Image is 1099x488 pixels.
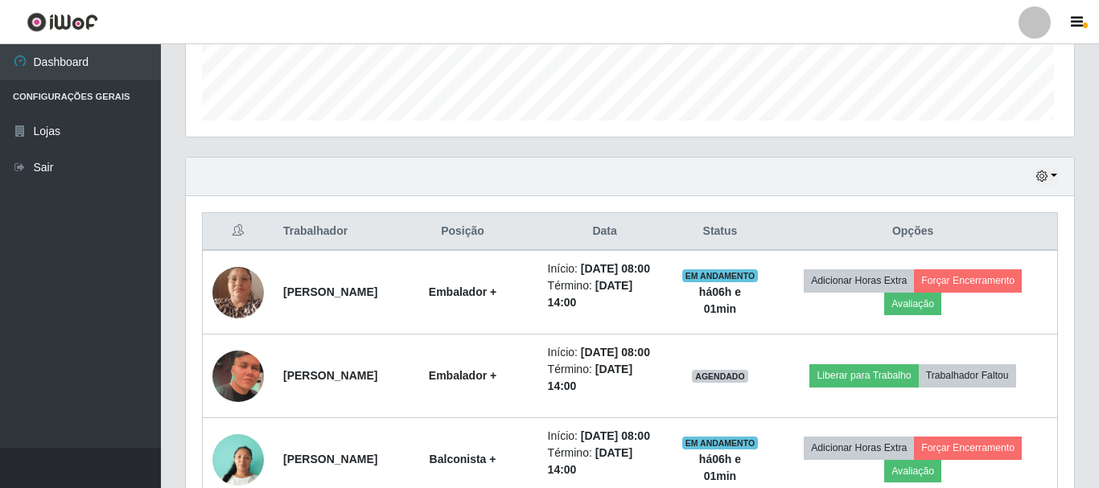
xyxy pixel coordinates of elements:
[548,445,662,478] li: Término:
[548,277,662,311] li: Término:
[809,364,918,387] button: Liberar para Trabalho
[429,285,496,298] strong: Embalador +
[699,285,741,315] strong: há 06 h e 01 min
[283,285,377,298] strong: [PERSON_NAME]
[804,437,914,459] button: Adicionar Horas Extra
[430,453,496,465] strong: Balconista +
[283,369,377,382] strong: [PERSON_NAME]
[429,369,496,382] strong: Embalador +
[387,213,537,251] th: Posição
[682,269,759,282] span: EM ANDAMENTO
[548,361,662,395] li: Término:
[581,429,650,442] time: [DATE] 08:00
[692,370,748,383] span: AGENDADO
[548,428,662,445] li: Início:
[884,460,941,482] button: Avaliação
[212,247,264,338] img: 1730323738403.jpeg
[581,346,650,359] time: [DATE] 08:00
[919,364,1016,387] button: Trabalhador Faltou
[283,453,377,465] strong: [PERSON_NAME]
[914,437,1022,459] button: Forçar Encerramento
[27,12,98,32] img: CoreUI Logo
[804,269,914,292] button: Adicionar Horas Extra
[548,344,662,361] li: Início:
[699,453,741,482] strong: há 06 h e 01 min
[672,213,768,251] th: Status
[274,213,387,251] th: Trabalhador
[212,344,264,408] img: 1747664667826.jpeg
[884,293,941,315] button: Avaliação
[768,213,1057,251] th: Opções
[581,262,650,275] time: [DATE] 08:00
[682,437,759,449] span: EM ANDAMENTO
[914,269,1022,292] button: Forçar Encerramento
[538,213,672,251] th: Data
[548,260,662,277] li: Início:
